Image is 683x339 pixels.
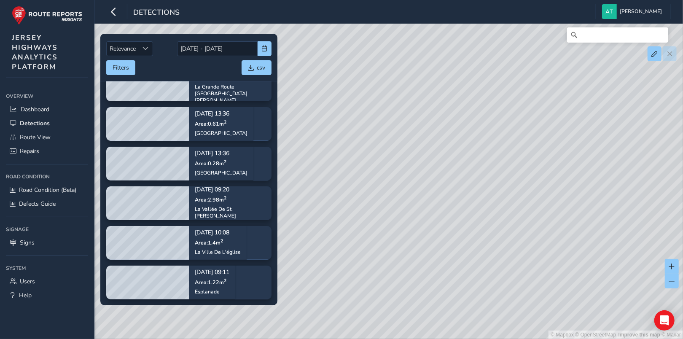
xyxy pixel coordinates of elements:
a: Road Condition (Beta) [6,183,88,197]
div: La Ville De L'église [195,249,241,256]
div: Signage [6,223,88,236]
a: Signs [6,236,88,250]
span: Repairs [20,147,39,155]
div: La Grande Route [GEOGRAPHIC_DATA][PERSON_NAME] [195,83,266,104]
sup: 2 [224,277,226,284]
button: csv [242,60,272,75]
div: [GEOGRAPHIC_DATA] [195,169,247,176]
sup: 2 [224,159,226,165]
button: Filters [106,60,135,75]
span: Relevance [107,42,139,56]
span: Area: 1.4 m [195,239,223,246]
img: rr logo [12,6,82,25]
div: System [6,262,88,274]
a: Defects Guide [6,197,88,211]
span: Area: 2.98 m [195,196,226,203]
span: JERSEY HIGHWAYS ANALYTICS PLATFORM [12,33,58,72]
a: Repairs [6,144,88,158]
a: Users [6,274,88,288]
span: Area: 1.22 m [195,279,226,286]
sup: 2 [220,238,223,244]
button: [PERSON_NAME] [602,4,665,19]
a: Route View [6,130,88,144]
span: Dashboard [21,105,49,113]
span: [PERSON_NAME] [620,4,662,19]
a: Detections [6,116,88,130]
span: Defects Guide [19,200,56,208]
div: Open Intercom Messenger [654,310,675,331]
span: Area: 0.61 m [195,120,226,127]
a: Help [6,288,88,302]
div: La Vallée De St. [PERSON_NAME] [195,206,266,219]
p: [DATE] 09:20 [195,187,266,193]
sup: 2 [224,195,226,201]
span: Route View [20,133,51,141]
a: Dashboard [6,102,88,116]
div: [GEOGRAPHIC_DATA] [195,130,247,137]
p: [DATE] 09:11 [195,270,229,276]
p: [DATE] 13:36 [195,151,247,157]
span: Users [20,277,35,285]
div: Sort by Date [139,42,153,56]
span: Signs [20,239,35,247]
span: Road Condition (Beta) [19,186,76,194]
span: Detections [133,7,180,19]
p: [DATE] 10:08 [195,230,241,236]
span: csv [257,64,265,72]
sup: 2 [224,119,226,125]
span: Area: 0.28 m [195,160,226,167]
div: Esplanade [195,288,229,295]
span: Help [19,291,32,299]
span: Detections [20,119,50,127]
div: Overview [6,90,88,102]
input: Search [567,27,668,43]
img: diamond-layout [602,4,617,19]
p: [DATE] 13:36 [195,111,247,117]
div: Road Condition [6,170,88,183]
